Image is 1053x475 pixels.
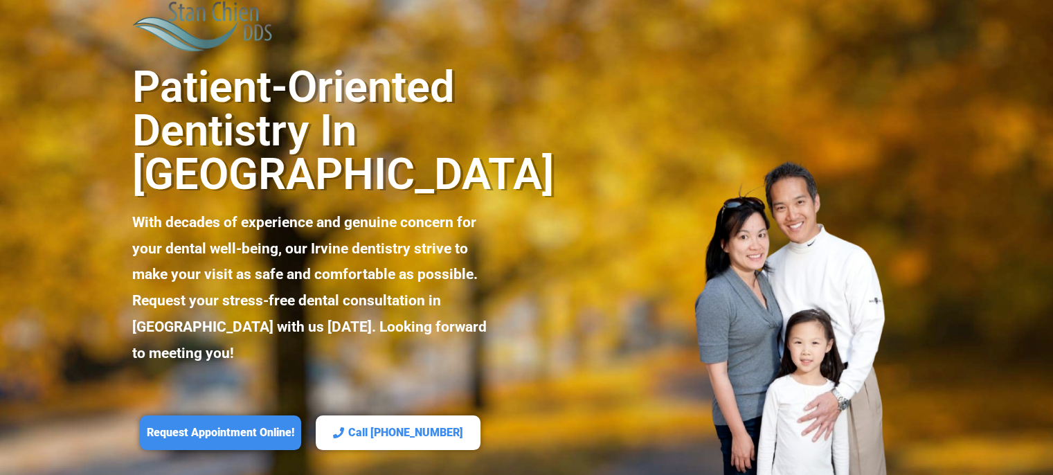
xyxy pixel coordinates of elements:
span: Call [PHONE_NUMBER] [348,426,463,440]
a: Request Appointment Online! [140,415,301,451]
h2: Patient-Oriented Dentistry in [GEOGRAPHIC_DATA] [132,65,487,196]
a: Call [PHONE_NUMBER] [316,415,480,451]
span: Request Appointment Online! [147,426,294,440]
p: With decades of experience and genuine concern for your dental well-being, our Irvine dentistry s... [132,210,487,367]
